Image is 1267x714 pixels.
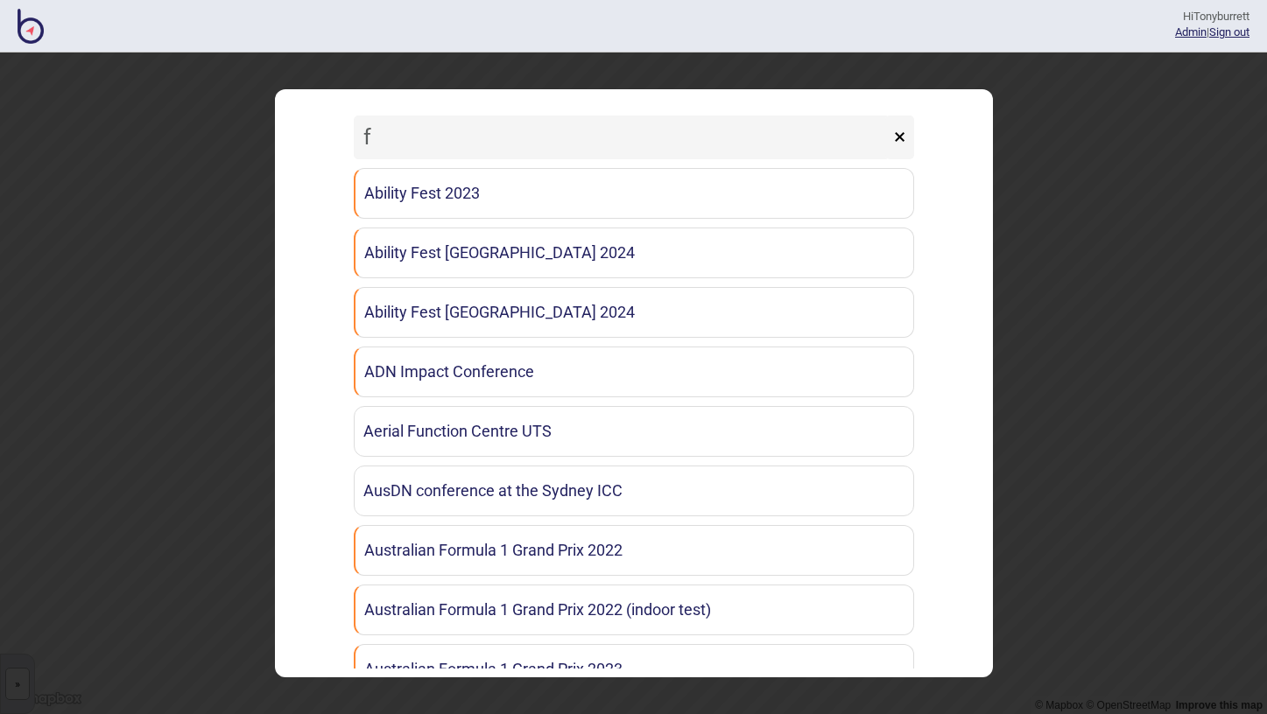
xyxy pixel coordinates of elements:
a: ADN Impact Conference [354,346,914,397]
a: Admin [1175,25,1207,38]
a: Australian Formula 1 Grand Prix 2022 (indoor test) [354,584,914,635]
button: Sign out [1209,25,1249,38]
div: Hi Tonyburrett [1175,9,1249,24]
span: | [1175,25,1209,38]
button: × [885,115,914,159]
a: Australian Formula 1 Grand Prix 2022 [354,525,914,576]
a: Ability Fest [GEOGRAPHIC_DATA] 2024 [354,287,914,338]
a: Ability Fest [GEOGRAPHIC_DATA] 2024 [354,227,914,278]
img: BindiMaps CMS [18,9,44,44]
a: Ability Fest 2023 [354,168,914,219]
a: Australian Formula 1 Grand Prix 2023 [354,644,914,695]
input: Search locations by tag + name [354,115,890,159]
a: AusDN conference at the Sydney ICC [354,465,914,516]
a: Aerial Function Centre UTS [354,406,914,457]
